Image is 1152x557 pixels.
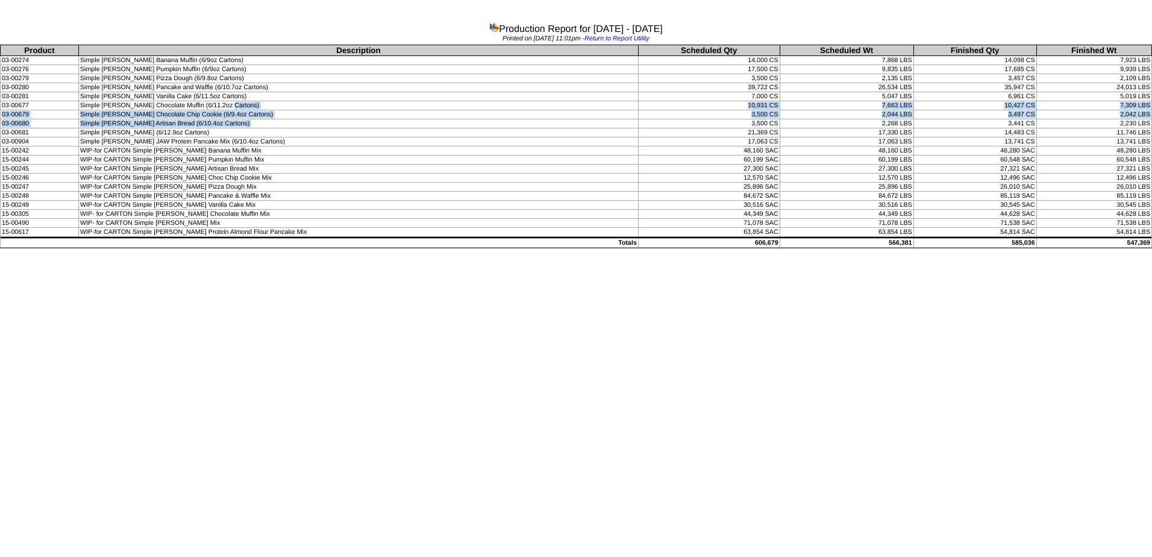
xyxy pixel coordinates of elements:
[1036,110,1151,119] td: 2,042 LBS
[1,156,79,165] td: 15-00244
[780,156,913,165] td: 60,199 LBS
[1,128,79,137] td: 03-00681
[913,119,1036,128] td: 3,441 CS
[1,201,79,210] td: 15-00249
[780,137,913,146] td: 17,063 LBS
[913,45,1036,56] th: Finished Qty
[638,119,780,128] td: 3,500 CS
[489,22,499,32] img: graph.gif
[1036,146,1151,156] td: 48,280 LBS
[79,183,639,192] td: WIP-for CARTON Simple [PERSON_NAME] Pizza Dough Mix
[913,219,1036,228] td: 71,538 SAC
[780,201,913,210] td: 30,516 LBS
[1036,74,1151,83] td: 2,109 LBS
[638,137,780,146] td: 17,063 CS
[913,83,1036,92] td: 35,947 CS
[913,174,1036,183] td: 12,496 SAC
[1,92,79,101] td: 03-00281
[1036,65,1151,74] td: 9,939 LBS
[1,239,639,248] td: Totals
[79,119,639,128] td: Simple [PERSON_NAME] Artisan Bread (6/10.4oz Cartons)
[638,45,780,56] th: Scheduled Qty
[638,201,780,210] td: 30,516 SAC
[79,65,639,74] td: Simple [PERSON_NAME] Pumpkin Muffin (6/9oz Cartons)
[1,74,79,83] td: 03-00279
[79,128,639,137] td: Simple [PERSON_NAME] (6/12.9oz Cartons)
[638,183,780,192] td: 25,896 SAC
[1036,137,1151,146] td: 13,741 LBS
[1036,165,1151,174] td: 27,321 LBS
[1036,174,1151,183] td: 12,496 LBS
[638,192,780,201] td: 84,672 SAC
[913,201,1036,210] td: 30,545 SAC
[79,192,639,201] td: WIP-for CARTON Simple [PERSON_NAME] Pancake & Waffle Mix
[780,92,913,101] td: 5,047 LBS
[1,192,79,201] td: 15-00248
[79,74,639,83] td: Simple [PERSON_NAME] Pizza Dough (6/9.8oz Cartons)
[638,74,780,83] td: 3,500 CS
[79,56,639,65] td: Simple [PERSON_NAME] Banana Muffin (6/9oz Cartons)
[780,174,913,183] td: 12,570 LBS
[1036,119,1151,128] td: 2,230 LBS
[913,92,1036,101] td: 6,961 CS
[780,45,913,56] th: Scheduled Wt
[1,45,79,56] th: Product
[79,228,639,237] td: WIP-for CARTON Simple [PERSON_NAME] Protein Almond Flour Pancake Mix
[913,101,1036,110] td: 10,427 CS
[79,110,639,119] td: Simple [PERSON_NAME] Chocolate Chip Cookie (6/9.4oz Cartons)
[638,228,780,237] td: 63,854 SAC
[1,183,79,192] td: 15-00247
[780,101,913,110] td: 7,663 LBS
[1,137,79,146] td: 03-00904
[1,174,79,183] td: 15-00246
[1036,56,1151,65] td: 7,923 LBS
[913,137,1036,146] td: 13,741 CS
[1036,45,1151,56] th: Finished Wt
[79,101,639,110] td: Simple [PERSON_NAME] Chocolate Muffin (6/11.2oz Cartons)
[79,210,639,219] td: WIP- for CARTON Simple [PERSON_NAME] Chocolate Muffin Mix
[638,210,780,219] td: 44,349 SAC
[780,56,913,65] td: 7,868 LBS
[79,201,639,210] td: WIP-for CARTON Simple [PERSON_NAME] Vanilla Cake Mix
[913,165,1036,174] td: 27,321 SAC
[780,228,913,237] td: 63,854 LBS
[638,165,780,174] td: 27,300 SAC
[1036,228,1151,237] td: 54,814 LBS
[1,228,79,237] td: 15-00617
[913,128,1036,137] td: 14,483 CS
[1,210,79,219] td: 15-00305
[638,128,780,137] td: 21,369 CS
[1036,101,1151,110] td: 7,309 LBS
[780,83,913,92] td: 26,534 LBS
[79,137,639,146] td: Simple [PERSON_NAME] JAW Protein Pancake Mix (6/10.4oz Cartons)
[1036,201,1151,210] td: 30,545 LBS
[913,239,1036,248] td: 585,036
[638,156,780,165] td: 60,199 SAC
[780,165,913,174] td: 27,300 LBS
[1,119,79,128] td: 03-00680
[913,210,1036,219] td: 44,628 SAC
[1,101,79,110] td: 03-00677
[780,210,913,219] td: 44,349 LBS
[1036,219,1151,228] td: 71,538 LBS
[79,219,639,228] td: WIP- for CARTON Simple [PERSON_NAME] Mix
[1,110,79,119] td: 03-00679
[913,65,1036,74] td: 17,685 CS
[638,110,780,119] td: 3,500 CS
[913,183,1036,192] td: 26,010 SAC
[1036,83,1151,92] td: 24,013 LBS
[79,174,639,183] td: WIP-for CARTON Simple [PERSON_NAME] Choc Chip Cookie Mix
[780,146,913,156] td: 48,160 LBS
[638,219,780,228] td: 71,078 SAC
[638,83,780,92] td: 39,722 CS
[1,56,79,65] td: 03-00274
[913,156,1036,165] td: 60,548 SAC
[1,219,79,228] td: 15-00490
[1036,128,1151,137] td: 11,746 LBS
[1036,239,1151,248] td: 547,369
[780,119,913,128] td: 2,268 LBS
[780,74,913,83] td: 2,135 LBS
[638,101,780,110] td: 10,931 CS
[1036,156,1151,165] td: 60,548 LBS
[913,146,1036,156] td: 48,280 SAC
